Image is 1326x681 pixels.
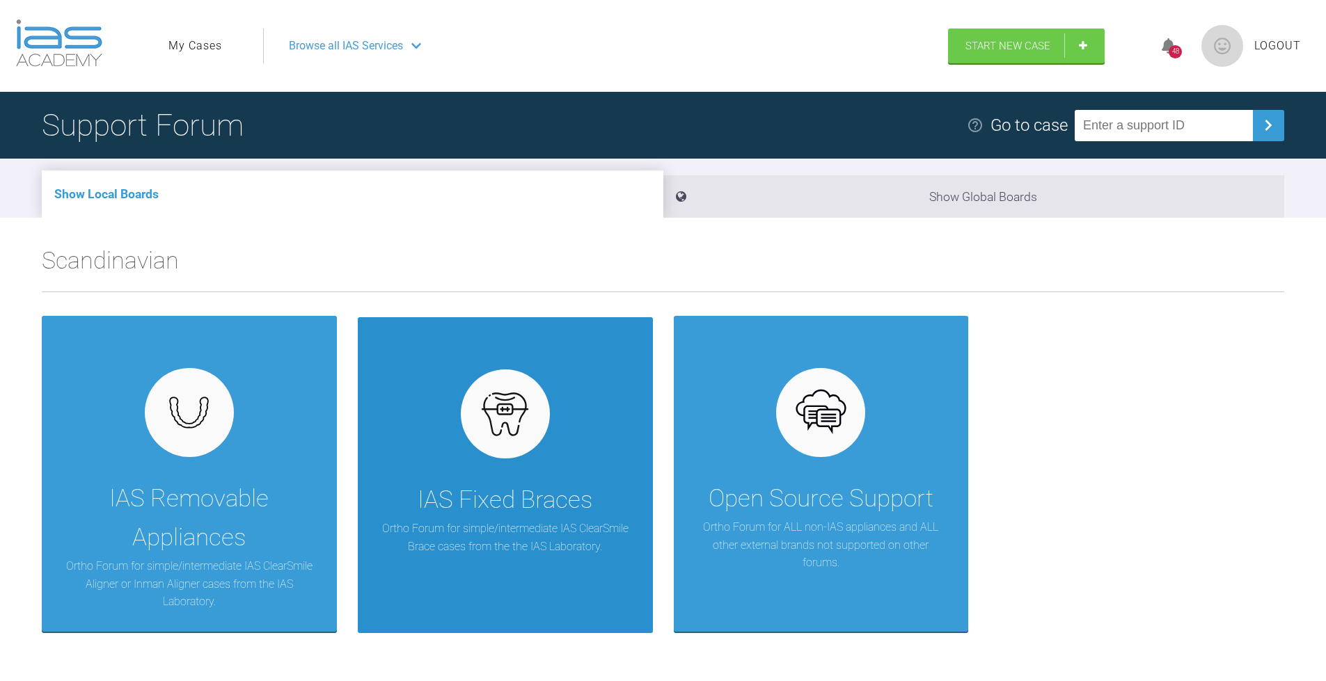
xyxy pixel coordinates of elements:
img: logo-light.3e3ef733.png [16,19,102,67]
div: Go to case [990,112,1068,138]
li: Show Global Boards [663,175,1285,218]
div: IAS Removable Appliances [63,479,316,557]
input: Enter a support ID [1075,110,1253,141]
div: 48 [1169,45,1182,58]
span: Start New Case [965,40,1050,52]
p: Ortho Forum for simple/intermediate IAS ClearSmile Aligner or Inman Aligner cases from the IAS La... [63,557,316,611]
div: IAS Fixed Braces [418,481,592,520]
li: Show Local Boards [42,170,663,218]
a: Logout [1254,37,1301,55]
a: IAS Removable AppliancesOrtho Forum for simple/intermediate IAS ClearSmile Aligner or Inman Align... [42,316,337,632]
img: help.e70b9f3d.svg [967,117,984,134]
h1: Support Forum [42,101,244,150]
p: Ortho Forum for ALL non-IAS appliances and ALL other external brands not supported on other forums. [695,518,948,572]
a: IAS Fixed BracesOrtho Forum for simple/intermediate IAS ClearSmile Brace cases from the the IAS L... [358,316,653,632]
p: Ortho Forum for simple/intermediate IAS ClearSmile Brace cases from the the IAS Laboratory. [379,520,632,555]
h2: Scandinavian [42,241,1284,291]
span: Browse all IAS Services [289,37,403,55]
img: opensource.6e495855.svg [794,386,848,440]
img: profile.png [1201,25,1243,67]
a: My Cases [168,37,222,55]
img: fixed.9f4e6236.svg [478,387,532,441]
img: removables.927eaa4e.svg [162,392,216,433]
div: Open Source Support [709,479,933,518]
a: Start New Case [948,29,1105,63]
a: Open Source SupportOrtho Forum for ALL non-IAS appliances and ALL other external brands not suppo... [674,316,969,632]
img: chevronRight.28bd32b0.svg [1257,114,1279,136]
